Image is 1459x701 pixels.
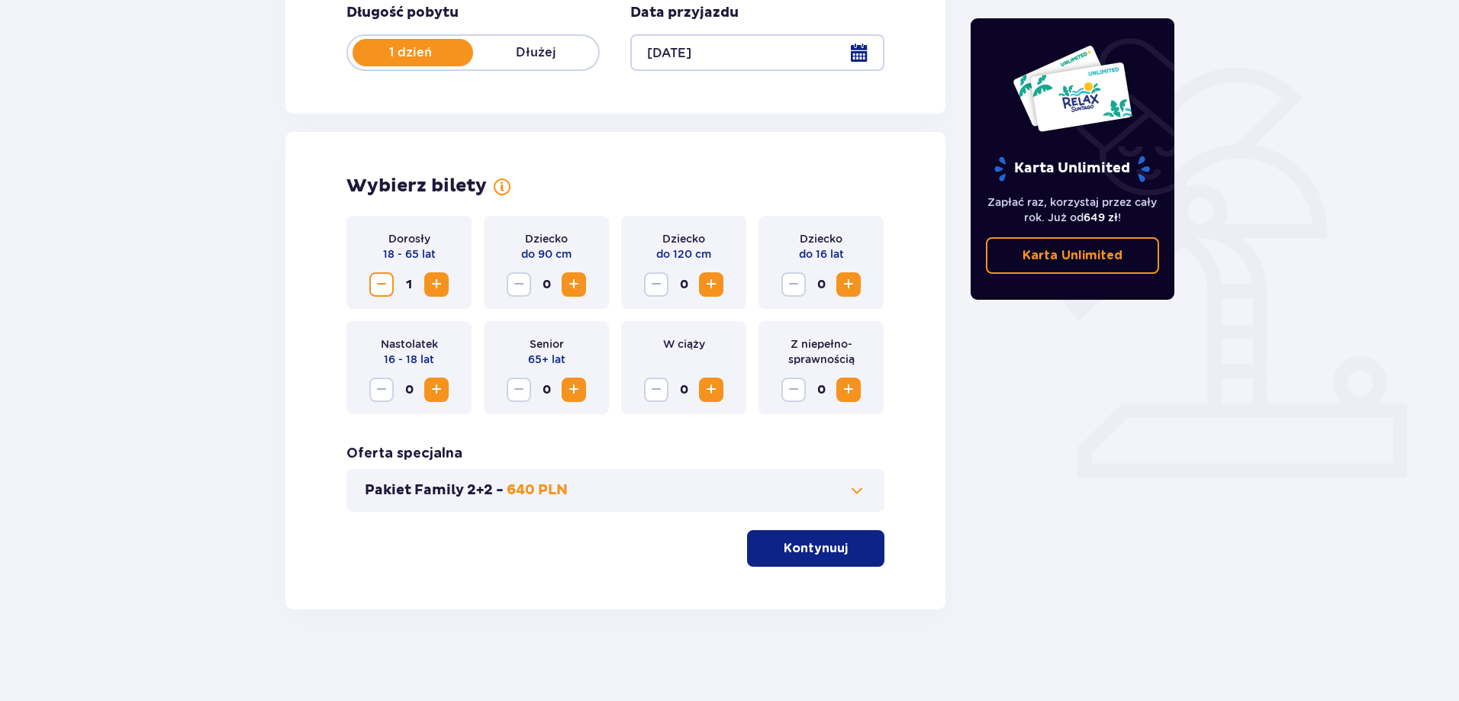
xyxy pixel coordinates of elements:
[397,378,421,402] span: 0
[986,237,1160,274] a: Karta Unlimited
[836,272,861,297] button: Zwiększ
[809,272,833,297] span: 0
[562,272,586,297] button: Zwiększ
[809,378,833,402] span: 0
[799,246,844,262] p: do 16 lat
[424,378,449,402] button: Zwiększ
[784,540,848,557] p: Kontynuuj
[397,272,421,297] span: 1
[507,481,568,500] p: 640 PLN
[346,175,487,198] h2: Wybierz bilety
[365,481,504,500] p: Pakiet Family 2+2 -
[1012,44,1133,133] img: Dwie karty całoroczne do Suntago z napisem 'UNLIMITED RELAX', na białym tle z tropikalnymi liśćmi...
[521,246,572,262] p: do 90 cm
[993,156,1151,182] p: Karta Unlimited
[771,336,871,367] p: Z niepełno­sprawnością
[781,378,806,402] button: Zmniejsz
[348,44,473,61] p: 1 dzień
[525,231,568,246] p: Dziecko
[836,378,861,402] button: Zwiększ
[1023,247,1122,264] p: Karta Unlimited
[528,352,565,367] p: 65+ lat
[365,481,866,500] button: Pakiet Family 2+2 -640 PLN
[672,272,696,297] span: 0
[369,378,394,402] button: Zmniejsz
[699,272,723,297] button: Zwiększ
[369,272,394,297] button: Zmniejsz
[986,195,1160,225] p: Zapłać raz, korzystaj przez cały rok. Już od !
[662,231,705,246] p: Dziecko
[1084,211,1118,223] span: 649 zł
[473,44,598,61] p: Dłużej
[346,445,462,463] h3: Oferta specjalna
[644,378,668,402] button: Zmniejsz
[530,336,564,352] p: Senior
[699,378,723,402] button: Zwiększ
[630,4,739,22] p: Data przyjazdu
[534,378,559,402] span: 0
[383,246,436,262] p: 18 - 65 lat
[384,352,434,367] p: 16 - 18 lat
[507,378,531,402] button: Zmniejsz
[507,272,531,297] button: Zmniejsz
[644,272,668,297] button: Zmniejsz
[388,231,430,246] p: Dorosły
[346,4,459,22] p: Długość pobytu
[562,378,586,402] button: Zwiększ
[381,336,438,352] p: Nastolatek
[800,231,842,246] p: Dziecko
[672,378,696,402] span: 0
[534,272,559,297] span: 0
[747,530,884,567] button: Kontynuuj
[656,246,711,262] p: do 120 cm
[663,336,705,352] p: W ciąży
[781,272,806,297] button: Zmniejsz
[424,272,449,297] button: Zwiększ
